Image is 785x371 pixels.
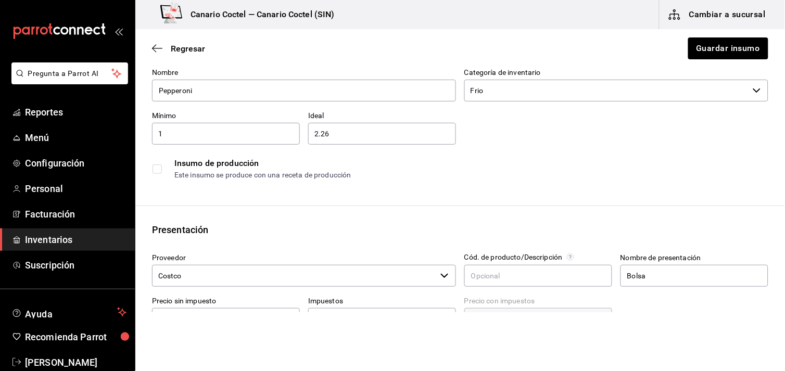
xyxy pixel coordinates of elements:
[152,80,456,101] input: Ingresa el nombre de tu insumo
[174,170,768,181] div: Este insumo se produce con una receta de producción
[152,223,768,237] div: Presentación
[28,68,112,79] span: Pregunta a Parrot AI
[25,131,126,145] span: Menú
[135,29,785,312] main: ;
[152,44,205,54] button: Regresar
[182,8,335,21] h3: Canario Coctel — Canario Coctel (SIN)
[464,80,749,101] input: Elige una opción
[688,37,768,59] button: Guardar insumo
[25,182,126,196] span: Personal
[25,105,126,119] span: Reportes
[152,265,436,287] input: Ver todos
[152,112,300,120] label: Mínimo
[152,254,456,262] label: Proveedor
[25,330,126,344] span: Recomienda Parrot
[464,253,563,261] div: Cód. de producto/Descripción
[464,298,612,305] label: Precio con impuestos
[25,306,113,318] span: Ayuda
[25,207,126,221] span: Facturación
[11,62,128,84] button: Pregunta a Parrot AI
[25,156,126,170] span: Configuración
[152,127,300,140] input: 0
[308,308,456,330] div: IVA 0%
[25,355,126,369] span: [PERSON_NAME]
[621,265,768,287] input: Opcional
[115,27,123,35] button: open_drawer_menu
[464,69,768,76] label: Categoría de inventario
[621,254,768,262] label: Nombre de presentación
[308,127,456,140] input: 0
[308,112,456,120] label: Ideal
[464,265,612,287] input: Opcional
[171,44,205,54] span: Regresar
[25,233,126,247] span: Inventarios
[152,69,456,76] label: Nombre
[308,298,456,305] label: Impuestos
[174,157,768,170] div: Insumo de producción
[25,258,126,272] span: Suscripción
[152,298,300,305] label: Precio sin impuesto
[7,75,128,86] a: Pregunta a Parrot AI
